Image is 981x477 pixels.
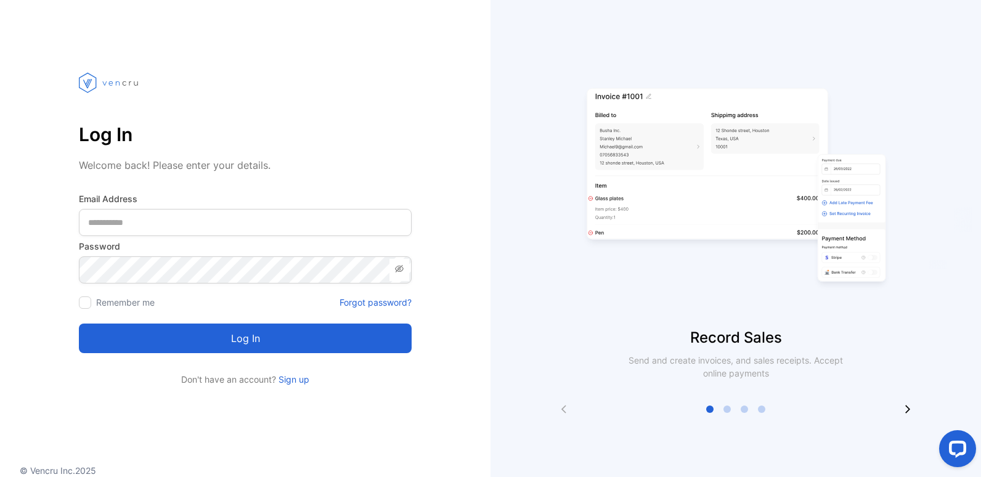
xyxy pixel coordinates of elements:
a: Forgot password? [340,296,412,309]
label: Email Address [79,192,412,205]
p: Send and create invoices, and sales receipts. Accept online payments [617,354,854,380]
img: slider image [582,49,890,327]
label: Remember me [96,297,155,308]
iframe: LiveChat chat widget [929,425,981,477]
p: Welcome back! Please enter your details. [79,158,412,173]
p: Don't have an account? [79,373,412,386]
label: Password [79,240,412,253]
button: Log in [79,324,412,353]
p: Record Sales [491,327,981,349]
img: vencru logo [79,49,140,116]
a: Sign up [276,374,309,385]
p: Log In [79,120,412,149]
